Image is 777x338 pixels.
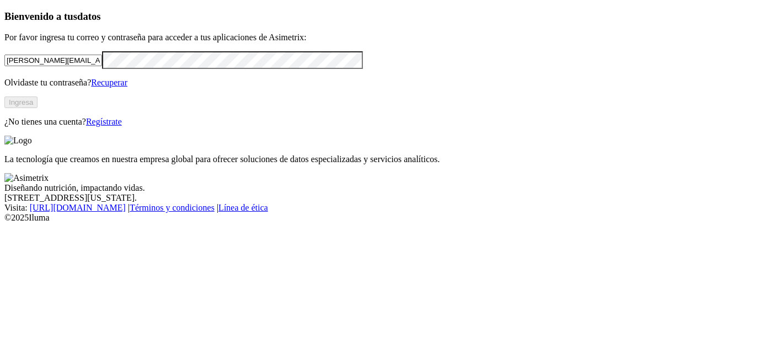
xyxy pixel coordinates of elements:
[4,154,773,164] p: La tecnología que creamos en nuestra empresa global para ofrecer soluciones de datos especializad...
[4,193,773,203] div: [STREET_ADDRESS][US_STATE].
[77,10,101,22] span: datos
[130,203,215,212] a: Términos y condiciones
[4,33,773,42] p: Por favor ingresa tu correo y contraseña para acceder a tus aplicaciones de Asimetrix:
[4,10,773,23] h3: Bienvenido a tus
[86,117,122,126] a: Regístrate
[30,203,126,212] a: [URL][DOMAIN_NAME]
[218,203,268,212] a: Línea de ética
[4,173,49,183] img: Asimetrix
[4,117,773,127] p: ¿No tienes una cuenta?
[4,213,773,223] div: © 2025 Iluma
[4,96,37,108] button: Ingresa
[4,203,773,213] div: Visita : | |
[4,78,773,88] p: Olvidaste tu contraseña?
[91,78,127,87] a: Recuperar
[4,55,102,66] input: Tu correo
[4,183,773,193] div: Diseñando nutrición, impactando vidas.
[4,136,32,146] img: Logo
